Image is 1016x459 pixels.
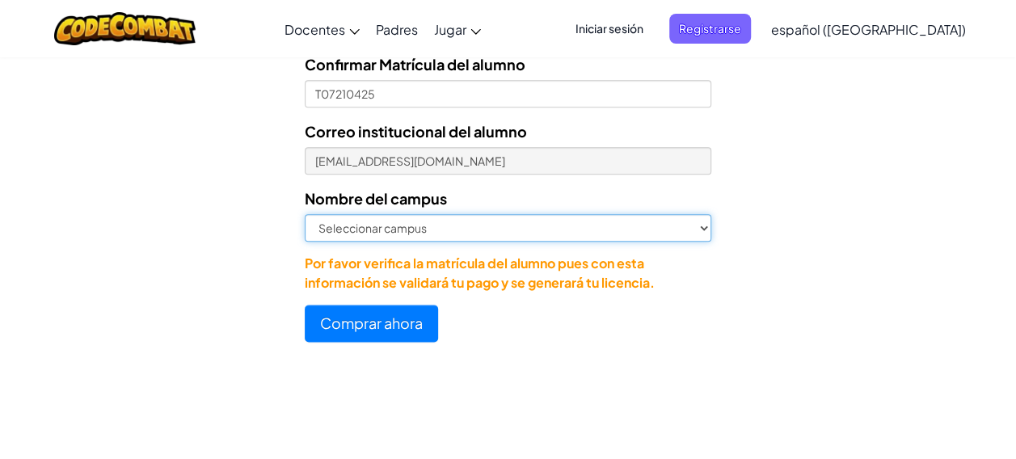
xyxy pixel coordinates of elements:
[305,187,447,210] label: Nombre del campus
[763,7,974,51] a: español ([GEOGRAPHIC_DATA])
[305,53,525,76] label: Confirmar Matrícula del alumno
[426,7,489,51] a: Jugar
[285,21,345,38] span: Docentes
[305,254,711,293] p: Por favor verifica la matrícula del alumno pues con esta información se validará tu pago y se gen...
[669,14,751,44] button: Registrarse
[368,7,426,51] a: Padres
[771,21,966,38] span: español ([GEOGRAPHIC_DATA])
[276,7,368,51] a: Docentes
[305,120,527,143] label: Correo institucional del alumno
[305,305,438,342] button: Comprar ahora
[434,21,466,38] span: Jugar
[54,12,196,45] img: CodeCombat logo
[566,14,653,44] button: Iniciar sesión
